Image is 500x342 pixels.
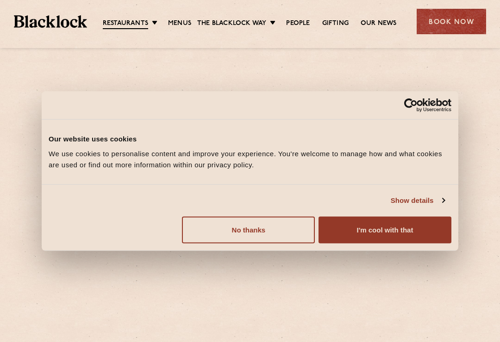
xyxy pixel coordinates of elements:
div: We use cookies to personalise content and improve your experience. You're welcome to manage how a... [49,148,451,170]
div: Our website uses cookies [49,134,451,145]
a: Menus [168,19,191,28]
div: Book Now [417,9,486,34]
a: People [286,19,310,28]
button: I'm cool with that [319,216,451,243]
a: Usercentrics Cookiebot - opens in a new window [370,98,451,112]
a: Restaurants [103,19,148,29]
a: Show details [391,195,444,206]
a: The Blacklock Way [197,19,266,28]
img: BL_Textured_Logo-footer-cropped.svg [14,15,87,28]
a: Gifting [322,19,349,28]
a: Our News [361,19,397,28]
button: No thanks [182,216,315,243]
